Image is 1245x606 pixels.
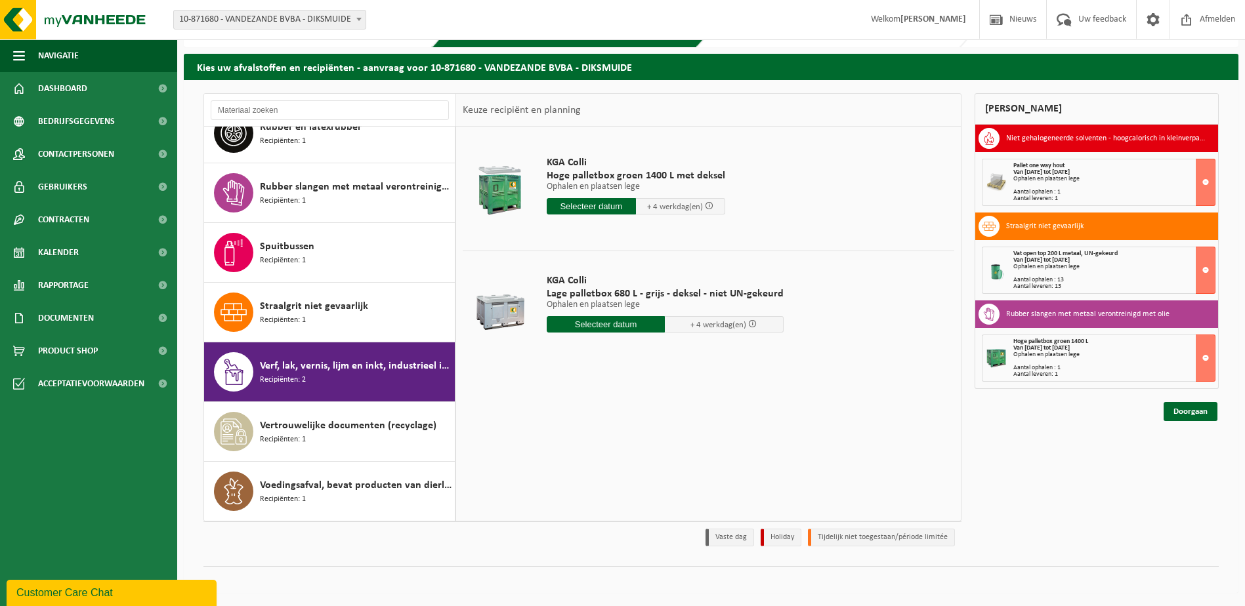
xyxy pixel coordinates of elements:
[647,203,703,211] span: + 4 werkdag(en)
[1013,338,1088,345] span: Hoge palletbox groen 1400 L
[38,105,115,138] span: Bedrijfsgegevens
[260,179,452,195] span: Rubber slangen met metaal verontreinigd met olie
[173,10,366,30] span: 10-871680 - VANDEZANDE BVBA - DIKSMUIDE
[260,477,452,493] span: Voedingsafval, bevat producten van dierlijke oorsprong, onverpakt, categorie 3
[260,119,362,135] span: Rubber en latexrubber
[260,493,306,506] span: Recipiënten: 1
[1013,176,1215,182] div: Ophalen en plaatsen lege
[547,274,784,287] span: KGA Colli
[38,367,144,400] span: Acceptatievoorwaarden
[1006,304,1170,325] h3: Rubber slangen met metaal verontreinigd met olie
[1013,250,1118,257] span: Vat open top 200 L metaal, UN-gekeurd
[204,342,455,402] button: Verf, lak, vernis, lijm en inkt, industrieel in kleinverpakking Recipiënten: 2
[260,298,368,314] span: Straalgrit niet gevaarlijk
[260,239,314,254] span: Spuitbussen
[808,529,955,546] li: Tijdelijk niet toegestaan/période limitée
[1164,402,1217,421] a: Doorgaan
[1013,264,1215,270] div: Ophalen en plaatsen lege
[204,462,455,521] button: Voedingsafval, bevat producten van dierlijke oorsprong, onverpakt, categorie 3 Recipiënten: 1
[1013,169,1070,176] strong: Van [DATE] tot [DATE]
[1013,365,1215,371] div: Aantal ophalen : 1
[38,171,87,203] span: Gebruikers
[7,577,219,606] iframe: chat widget
[204,223,455,283] button: Spuitbussen Recipiënten: 1
[260,135,306,148] span: Recipiënten: 1
[260,434,306,446] span: Recipiënten: 1
[38,236,79,269] span: Kalender
[1006,216,1084,237] h3: Straalgrit niet gevaarlijk
[204,104,455,163] button: Rubber en latexrubber Recipiënten: 1
[456,94,587,127] div: Keuze recipiënt en planning
[211,100,449,120] input: Materiaal zoeken
[547,300,784,310] p: Ophalen en plaatsen lege
[38,138,114,171] span: Contactpersonen
[38,203,89,236] span: Contracten
[260,358,452,374] span: Verf, lak, vernis, lijm en inkt, industrieel in kleinverpakking
[900,14,966,24] strong: [PERSON_NAME]
[1013,189,1215,195] div: Aantal ophalen : 1
[260,374,306,386] span: Recipiënten: 2
[204,402,455,462] button: Vertrouwelijke documenten (recyclage) Recipiënten: 1
[1013,352,1215,358] div: Ophalen en plaatsen lege
[1013,283,1215,290] div: Aantal leveren: 13
[547,287,784,300] span: Lage palletbox 680 L - grijs - deksel - niet UN-gekeurd
[547,182,725,192] p: Ophalen en plaatsen lege
[547,169,725,182] span: Hoge palletbox groen 1400 L met deksel
[204,283,455,342] button: Straalgrit niet gevaarlijk Recipiënten: 1
[690,321,746,329] span: + 4 werkdag(en)
[1006,128,1208,149] h3: Niet gehalogeneerde solventen - hoogcalorisch in kleinverpakking
[204,163,455,223] button: Rubber slangen met metaal verontreinigd met olie Recipiënten: 1
[1013,371,1215,378] div: Aantal leveren: 1
[260,195,306,207] span: Recipiënten: 1
[174,10,366,29] span: 10-871680 - VANDEZANDE BVBA - DIKSMUIDE
[38,302,94,334] span: Documenten
[1013,256,1070,264] strong: Van [DATE] tot [DATE]
[1013,344,1070,352] strong: Van [DATE] tot [DATE]
[547,156,725,169] span: KGA Colli
[260,314,306,327] span: Recipiënten: 1
[547,198,636,214] input: Selecteer datum
[1013,195,1215,202] div: Aantal leveren: 1
[706,529,754,546] li: Vaste dag
[38,72,87,105] span: Dashboard
[38,39,79,72] span: Navigatie
[975,93,1219,125] div: [PERSON_NAME]
[38,334,98,367] span: Product Shop
[547,316,665,333] input: Selecteer datum
[761,529,801,546] li: Holiday
[260,254,306,267] span: Recipiënten: 1
[184,54,1238,79] h2: Kies uw afvalstoffen en recipiënten - aanvraag voor 10-871680 - VANDEZANDE BVBA - DIKSMUIDE
[38,269,89,302] span: Rapportage
[1013,162,1065,169] span: Pallet one way hout
[260,418,436,434] span: Vertrouwelijke documenten (recyclage)
[1013,277,1215,283] div: Aantal ophalen : 13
